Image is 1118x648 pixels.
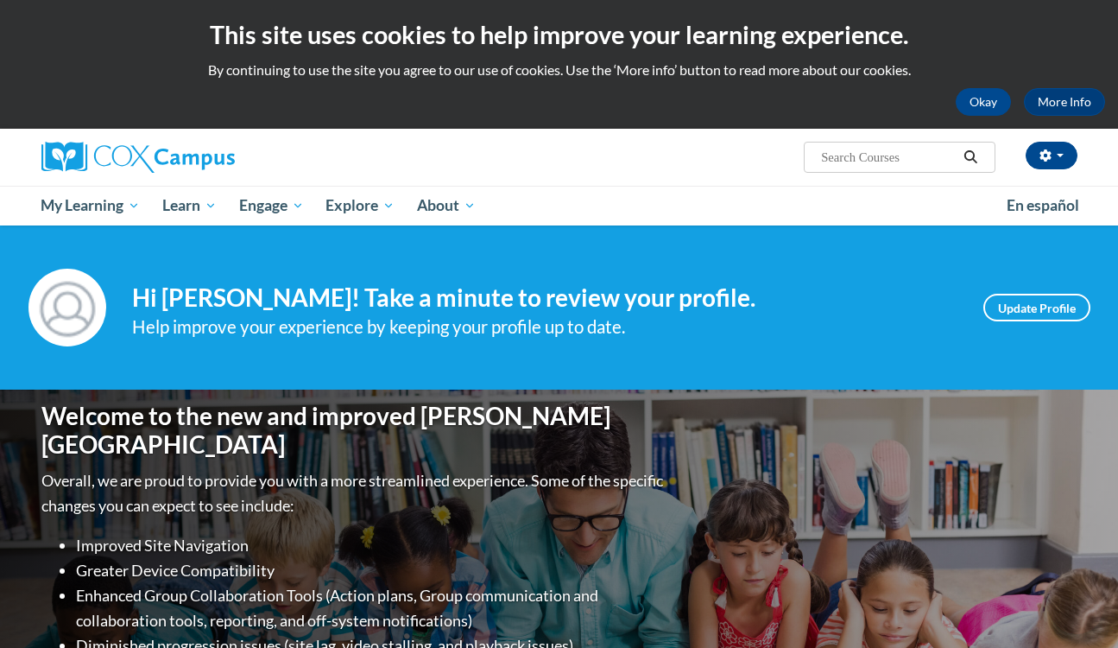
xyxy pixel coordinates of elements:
[151,186,228,226] a: Learn
[41,142,235,173] img: Cox Campus
[13,17,1105,52] h2: This site uses cookies to help improve your learning experience.
[406,186,487,226] a: About
[28,269,106,346] img: Profile Image
[956,88,1011,116] button: Okay
[1007,196,1079,214] span: En español
[1049,579,1104,634] iframe: Button to launch messaging window
[132,313,957,341] div: Help improve your experience by keeping your profile up to date.
[957,147,983,168] button: Search
[1024,88,1105,116] a: More Info
[239,195,304,216] span: Engage
[13,60,1105,79] p: By continuing to use the site you agree to our use of cookies. Use the ‘More info’ button to read...
[325,195,395,216] span: Explore
[30,186,152,226] a: My Learning
[41,402,667,460] h1: Welcome to the new and improved [PERSON_NAME][GEOGRAPHIC_DATA]
[132,283,957,313] h4: Hi [PERSON_NAME]! Take a minute to review your profile.
[76,583,667,633] li: Enhanced Group Collaboration Tools (Action plans, Group communication and collaboration tools, re...
[228,186,315,226] a: Engage
[76,558,667,583] li: Greater Device Compatibility
[41,195,140,216] span: My Learning
[162,195,217,216] span: Learn
[16,186,1103,226] div: Main menu
[819,147,957,168] input: Search Courses
[314,186,406,226] a: Explore
[76,533,667,558] li: Improved Site Navigation
[417,195,476,216] span: About
[41,142,370,173] a: Cox Campus
[1026,142,1077,169] button: Account Settings
[983,294,1090,321] a: Update Profile
[995,187,1090,224] a: En español
[41,468,667,518] p: Overall, we are proud to provide you with a more streamlined experience. Some of the specific cha...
